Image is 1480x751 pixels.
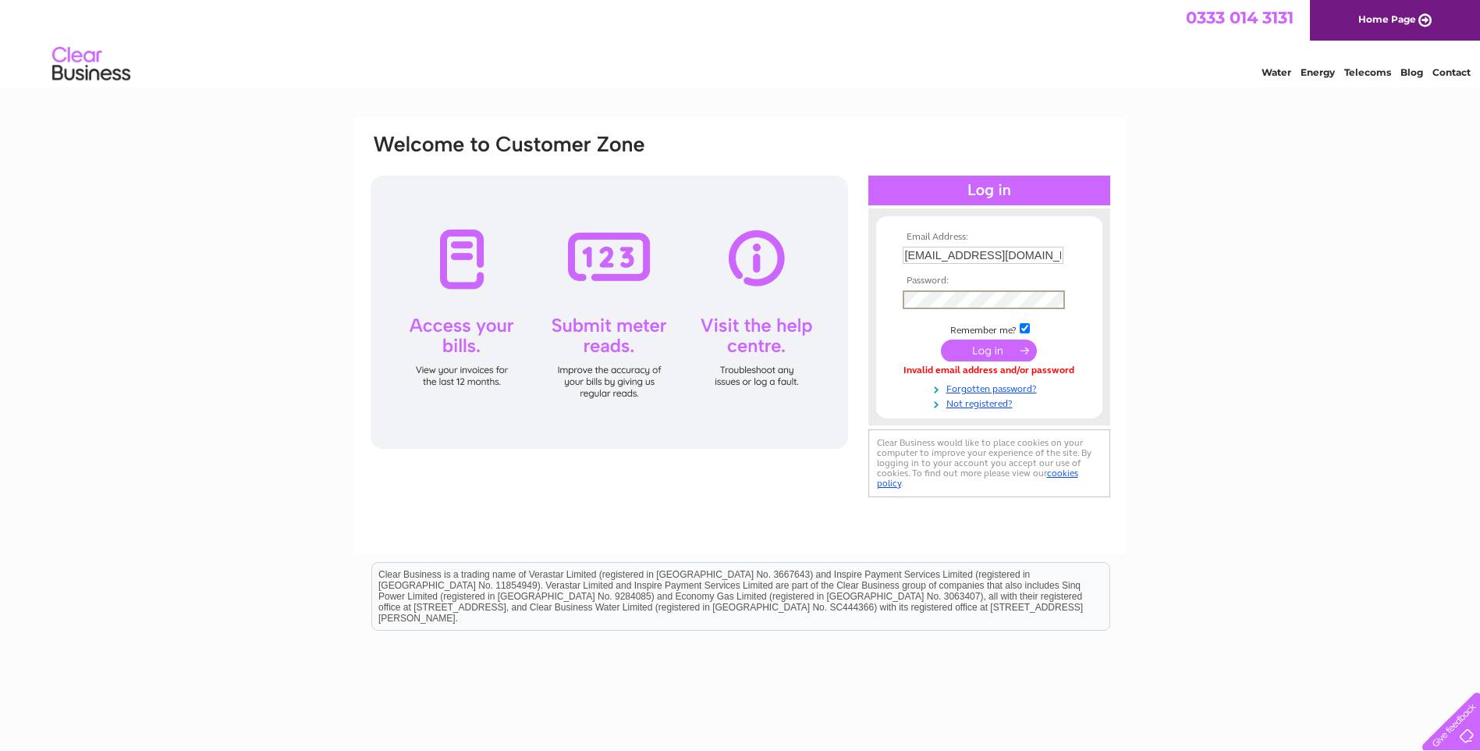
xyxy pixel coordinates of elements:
[372,9,1109,76] div: Clear Business is a trading name of Verastar Limited (registered in [GEOGRAPHIC_DATA] No. 3667643...
[1432,66,1471,78] a: Contact
[877,468,1078,489] a: cookies policy
[899,276,1080,287] th: Password:
[1186,8,1294,27] a: 0333 014 3131
[903,365,1076,376] div: Invalid email address and/or password
[51,41,131,88] img: logo.png
[1262,66,1291,78] a: Water
[1301,66,1335,78] a: Energy
[1344,66,1391,78] a: Telecoms
[941,340,1037,361] input: Submit
[899,232,1080,243] th: Email Address:
[899,321,1080,336] td: Remember me?
[868,429,1110,497] div: Clear Business would like to place cookies on your computer to improve your experience of the sit...
[903,395,1080,410] a: Not registered?
[1400,66,1423,78] a: Blog
[903,380,1080,395] a: Forgotten password?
